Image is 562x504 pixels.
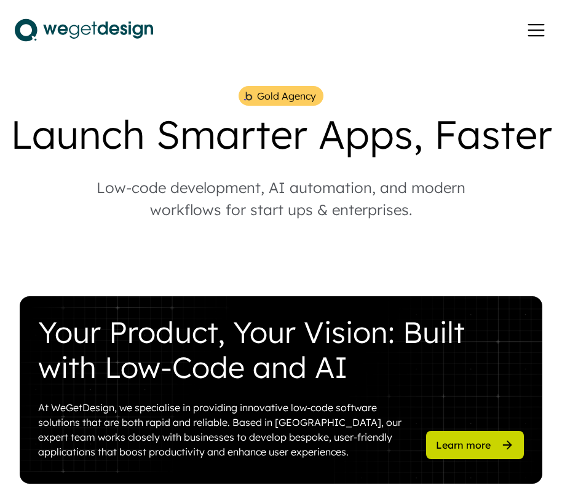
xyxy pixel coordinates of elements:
[15,15,153,45] img: logo.svg
[257,89,316,103] div: Gold Agency
[72,176,490,221] div: Low-code development, AI automation, and modern workflows for start ups & enterprises.
[10,111,552,158] div: Launch Smarter Apps, Faster
[38,400,407,459] div: At WeGetDesign, we specialise in providing innovative low-code software solutions that are both r...
[436,438,491,452] div: Learn more
[243,90,253,102] img: bubble%201.png
[38,315,524,385] div: Your Product, Your Vision: Built with Low-Code and AI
